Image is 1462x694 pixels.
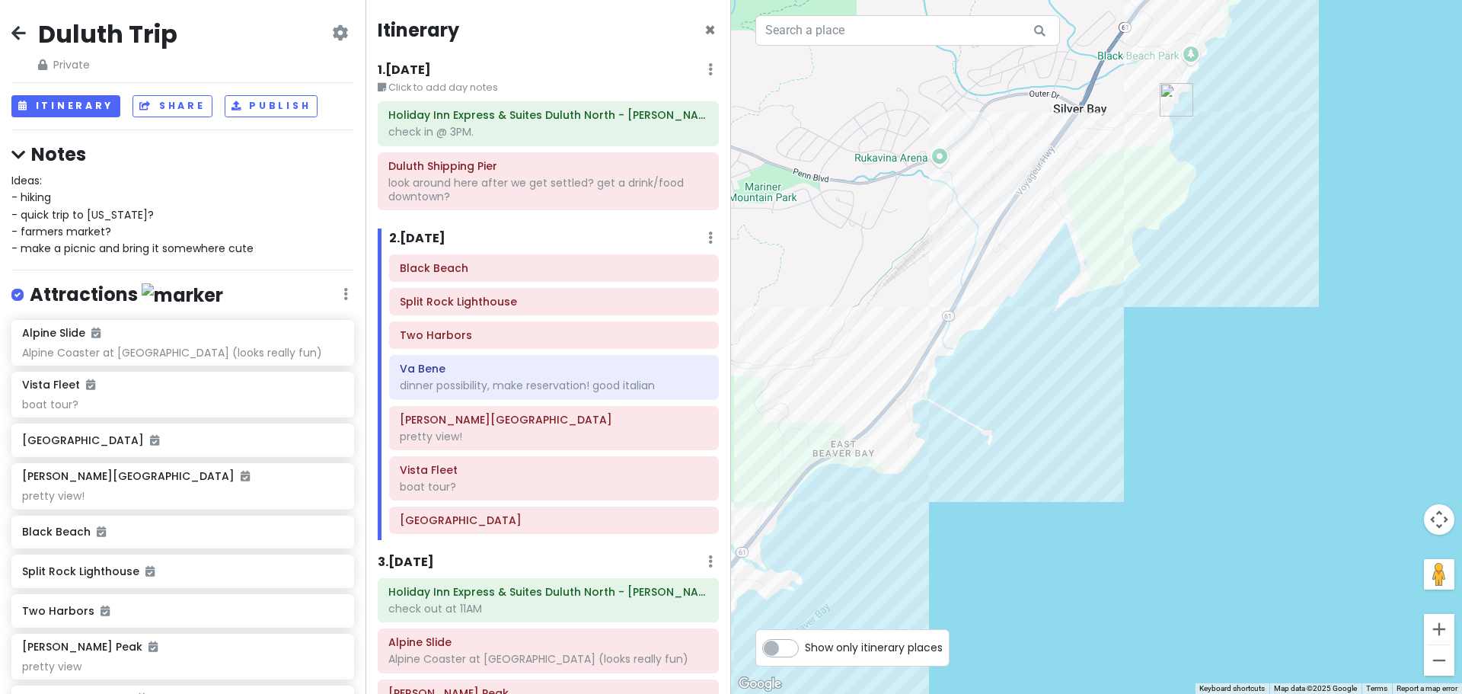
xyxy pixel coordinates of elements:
[755,15,1060,46] input: Search a place
[86,379,95,390] i: Added to itinerary
[1424,504,1454,535] button: Map camera controls
[1424,559,1454,590] button: Drag Pegman onto the map to open Street View
[11,142,354,166] h4: Notes
[400,430,708,443] div: pretty view!
[704,21,716,40] button: Close
[132,95,212,117] button: Share
[148,641,158,652] i: Added to itinerary
[388,176,708,203] div: look around here after we get settled? get a drink/food downtown?
[400,328,708,342] h6: Two Harbors
[1397,684,1457,692] a: Report a map error
[22,660,343,673] div: pretty view
[400,295,708,309] h6: Split Rock Lighthouse
[142,283,223,307] img: marker
[400,513,708,527] h6: Park Point Beach
[22,489,343,503] div: pretty view!
[400,261,708,275] h6: Black Beach
[1199,683,1265,694] button: Keyboard shortcuts
[38,18,177,50] h2: Duluth Trip
[378,18,459,42] h4: Itinerary
[388,108,708,122] h6: Holiday Inn Express & Suites Duluth North - Miller Hill by IHG
[400,480,708,494] div: boat tour?
[389,231,445,247] h6: 2 . [DATE]
[145,566,155,577] i: Added to itinerary
[400,379,708,392] div: dinner possibility, make reservation! good italian
[22,469,250,483] h6: [PERSON_NAME][GEOGRAPHIC_DATA]
[22,398,343,411] div: boat tour?
[1160,83,1193,117] div: Black Beach
[400,362,708,376] h6: Va Bene
[1366,684,1387,692] a: Terms
[388,585,708,599] h6: Holiday Inn Express & Suites Duluth North - Miller Hill by IHG
[22,604,343,618] h6: Two Harbors
[22,640,158,654] h6: [PERSON_NAME] Peak
[101,606,110,616] i: Added to itinerary
[22,326,101,340] h6: Alpine Slide
[38,56,177,73] span: Private
[704,18,716,43] span: Close itinerary
[388,159,708,173] h6: Duluth Shipping Pier
[388,652,708,666] div: Alpine Coaster at [GEOGRAPHIC_DATA] (looks really fun)
[388,635,708,649] h6: Alpine Slide
[91,328,101,338] i: Added to itinerary
[97,526,106,537] i: Added to itinerary
[1424,614,1454,644] button: Zoom in
[225,95,318,117] button: Publish
[400,463,708,477] h6: Vista Fleet
[735,674,785,694] a: Open this area in Google Maps (opens a new window)
[22,564,343,578] h6: Split Rock Lighthouse
[400,413,708,427] h6: Enger Tower
[1274,684,1357,692] span: Map data ©2025 Google
[735,674,785,694] img: Google
[1424,645,1454,676] button: Zoom out
[22,525,343,539] h6: Black Beach
[11,95,120,117] button: Itinerary
[388,125,708,139] div: check in @ 3PM.
[241,471,250,481] i: Added to itinerary
[805,639,943,656] span: Show only itinerary places
[378,80,719,95] small: Click to add day notes
[378,62,431,78] h6: 1 . [DATE]
[22,346,343,360] div: Alpine Coaster at [GEOGRAPHIC_DATA] (looks really fun)
[22,378,95,392] h6: Vista Fleet
[22,433,343,447] h6: [GEOGRAPHIC_DATA]
[150,435,159,446] i: Added to itinerary
[378,555,434,571] h6: 3 . [DATE]
[30,283,223,308] h4: Attractions
[388,602,708,616] div: check out at 11AM
[11,173,254,257] span: Ideas: - hiking - quick trip to [US_STATE]? - farmers market? - make a picnic and bring it somewh...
